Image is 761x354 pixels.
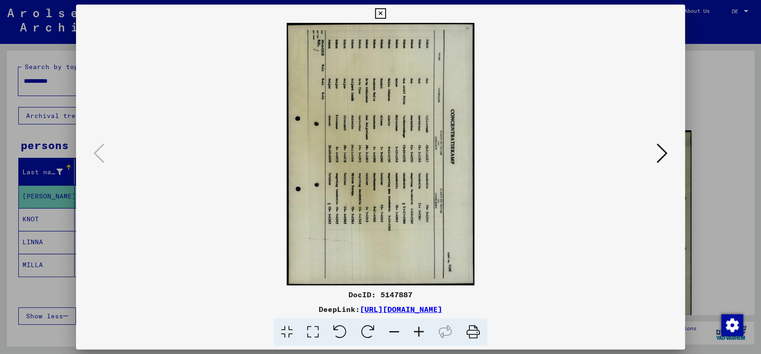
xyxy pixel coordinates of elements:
[721,314,743,336] img: Change consent
[360,305,442,314] a: [URL][DOMAIN_NAME]
[721,314,743,336] div: Change consent
[76,304,685,315] div: DeepLink:
[76,289,685,300] div: DocID: 5147887
[107,23,654,285] img: 001.jpg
